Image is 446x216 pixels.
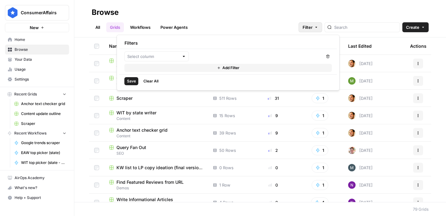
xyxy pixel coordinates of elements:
a: Content update outline [11,109,69,119]
button: Clear All [141,77,161,85]
a: Settings [5,74,69,84]
a: Anchor text checker grid [11,99,69,109]
button: 1 [312,163,328,173]
span: Content [109,64,203,69]
span: Recent Workflows [14,130,46,136]
div: [DATE] [348,199,373,206]
span: WIT top picker (state - new) [21,160,66,165]
span: 50 Rows [219,147,236,153]
span: Find Featured Reviews from URL [116,179,184,185]
span: AirOps Academy [15,175,66,181]
span: Create [406,24,419,30]
button: What's new? [5,183,69,193]
span: 0 Rows [219,165,234,171]
div: Last Edited [348,37,372,55]
span: 511 Rows [219,95,237,101]
div: [DATE] [348,112,373,119]
a: Solar costs updateContent [109,58,203,69]
span: Query Fan Out [116,144,146,151]
span: Clear All [143,78,159,84]
a: All [92,22,104,32]
span: Anchor text checker grid [116,127,168,133]
a: EAW top picker (state) [11,148,69,158]
button: 4 [311,197,329,207]
span: 39 Rows [219,130,236,136]
span: Usage [15,67,66,72]
div: Actions [410,37,426,55]
div: [DATE] [348,60,373,67]
span: WIT by state writer [116,110,156,116]
div: [DATE] [348,129,373,137]
a: Your Data [5,55,69,64]
span: Content [109,133,203,139]
button: Workspace: ConsumerAffairs [5,5,69,20]
img: kedmmdess6i2jj5txyq6cw0yj4oc [348,181,356,189]
button: Recent Grids [5,90,69,99]
div: 79 Grids [413,206,429,212]
span: Write Informational Articles [116,196,173,203]
span: Content update outline [21,111,66,117]
span: Add Filter [222,65,239,71]
span: Browse [15,47,66,52]
div: Filters [120,37,337,49]
a: Content update outlineContent Refresh V2 [use-case4] [109,75,203,87]
a: AirOps Academy [5,173,69,183]
span: SEO [109,151,203,156]
span: Recent Grids [14,91,37,97]
a: Scraper [11,119,69,129]
span: New [30,24,39,31]
a: Home [5,35,69,45]
span: Demos [109,185,203,191]
button: 1 [312,93,328,103]
span: 1 Row [219,182,230,188]
span: Anchor text checker grid [21,101,66,107]
span: 15 Rows [219,112,235,119]
img: kedmmdess6i2jj5txyq6cw0yj4oc [348,199,356,206]
div: 0 [255,199,291,205]
a: WIT top picker (state - new) [11,158,69,168]
div: [DATE] [348,95,373,102]
a: Workflows [126,22,154,32]
img: m6k2bpvuz2kqxca3vszwphwci0pb [348,77,356,85]
button: Recent Workflows [5,129,69,138]
span: Google trends scraper [21,140,66,146]
span: Filter [303,24,313,30]
span: EAW top picker (state) [21,150,66,156]
a: Anchor text checker gridContent [109,127,203,139]
a: Browse [5,45,69,55]
div: [DATE] [348,164,373,171]
span: Home [15,37,66,42]
img: 7dkj40nmz46gsh6f912s7bk0kz0q [348,95,356,102]
a: Write Informational ArticlesDemos [109,196,203,208]
span: Save [127,78,136,84]
div: What's new? [5,183,69,192]
a: Power Agents [157,22,191,32]
a: Scraper [109,95,203,101]
span: Your Data [15,57,66,62]
a: KW list to LP copy ideation (final version) Grid [109,165,203,171]
div: [DATE] [348,77,373,85]
button: Help + Support [5,193,69,203]
button: 1 [312,128,328,138]
div: Name [109,37,203,55]
a: WIT by state writerContent [109,110,203,121]
a: Google trends scraper [11,138,69,148]
span: ConsumerAffairs [21,10,58,16]
input: Search [334,24,397,30]
img: cligphsu63qclrxpa2fa18wddixk [348,147,356,154]
button: 1 [312,180,328,190]
button: 1 [312,145,328,155]
img: 7dkj40nmz46gsh6f912s7bk0kz0q [348,60,356,67]
div: [DATE] [348,181,373,189]
div: 31 [255,95,291,101]
img: ConsumerAffairs Logo [7,7,18,18]
button: Create [402,22,429,32]
span: KW list to LP copy ideation (final version) Grid [116,165,203,171]
a: Find Featured Reviews from URLDemos [109,179,203,191]
button: New [5,23,69,32]
span: Settings [15,77,66,82]
button: 1 [312,111,328,121]
img: 7dkj40nmz46gsh6f912s7bk0kz0q [348,112,356,119]
div: Browse [92,7,119,17]
a: Usage [5,64,69,74]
